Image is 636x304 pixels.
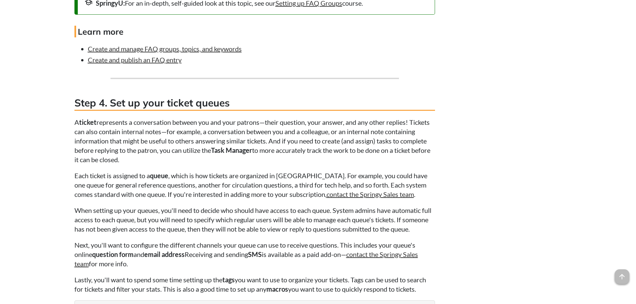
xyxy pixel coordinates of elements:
[92,250,134,258] strong: question form
[74,171,435,199] p: Each ticket is assigned to a , which is how tickets are organized in [GEOGRAPHIC_DATA]. For examp...
[615,270,629,278] a: arrow_upward
[150,172,168,180] strong: queue
[327,190,414,198] a: contact the Springy Sales team
[88,45,242,53] a: Create and manage FAQ groups, topics, and keywords
[74,96,435,111] h3: Step 4. Set up your ticket queues
[74,26,435,37] h4: Learn more
[74,275,435,294] p: Lastly, you'll want to spend some time setting up the you want to use to organize your tickets. T...
[74,206,435,234] p: When setting up your queues, you'll need to decide who should have access to each queue. System a...
[266,285,288,293] strong: macros
[74,117,435,164] p: A represents a conversation between you and your patrons—their question, your answer, and any oth...
[615,269,629,284] span: arrow_upward
[79,118,96,126] strong: ticket
[88,56,182,64] a: Create and publish an FAQ entry
[74,240,435,268] p: Next, you'll want to configure the different channels your queue can use to receive questions. Th...
[144,250,185,258] strong: email address
[211,146,252,154] strong: Task Manager
[248,250,262,258] strong: SMS
[222,276,235,284] strong: tags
